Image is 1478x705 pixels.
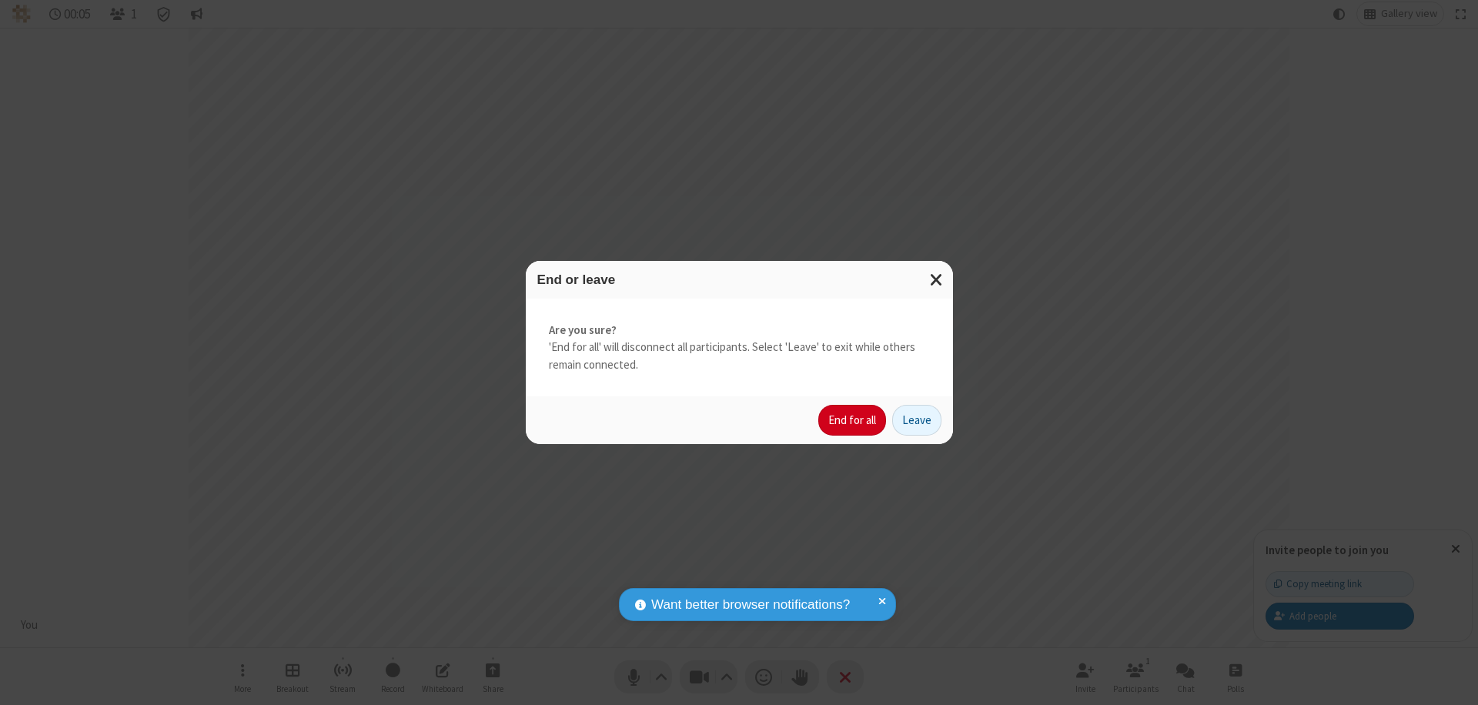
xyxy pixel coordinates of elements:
button: End for all [818,405,886,436]
h3: End or leave [537,272,941,287]
div: 'End for all' will disconnect all participants. Select 'Leave' to exit while others remain connec... [526,299,953,397]
button: Leave [892,405,941,436]
span: Want better browser notifications? [651,595,850,615]
button: Close modal [921,261,953,299]
strong: Are you sure? [549,322,930,339]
